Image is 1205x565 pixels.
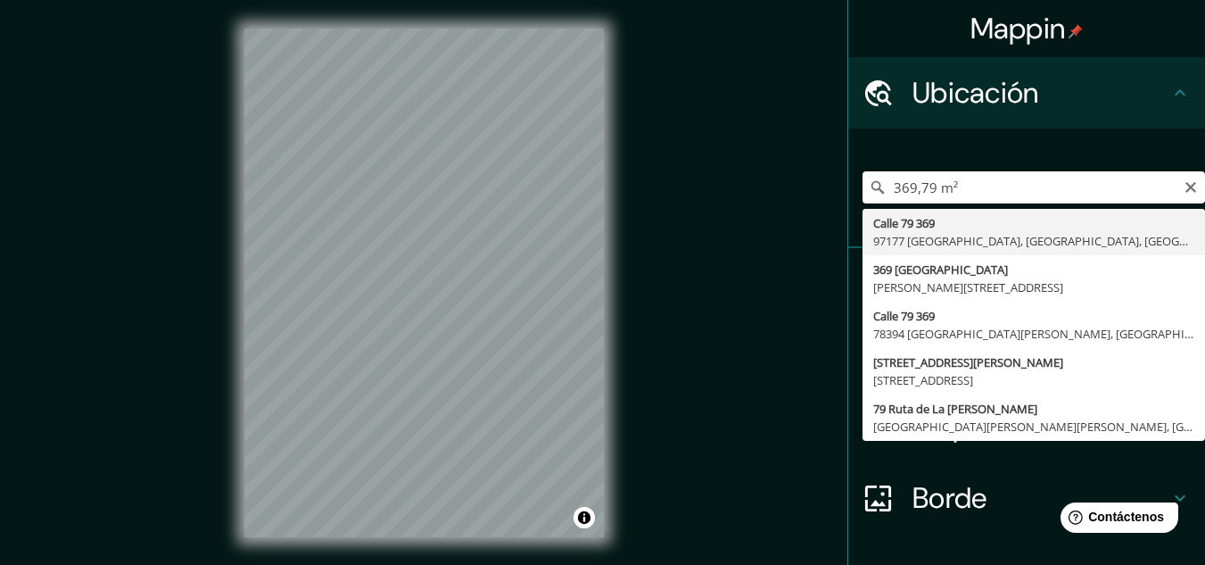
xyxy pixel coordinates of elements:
[873,262,1008,278] font: 369 [GEOGRAPHIC_DATA]
[848,57,1205,129] div: Ubicación
[873,372,973,388] font: [STREET_ADDRESS]
[912,479,987,517] font: Borde
[848,462,1205,534] div: Borde
[848,320,1205,391] div: Estilo
[862,171,1205,204] input: Elige tu ciudad o zona
[1184,178,1198,195] button: Claro
[873,308,935,324] font: Calle 79 369
[970,10,1066,47] font: Mappin
[244,29,604,537] canvas: Mapa
[873,279,1063,295] font: [PERSON_NAME][STREET_ADDRESS]
[848,248,1205,320] div: Patas
[848,391,1205,462] div: Disposición
[873,215,935,231] font: Calle 79 369
[1046,495,1185,545] iframe: Lanzador de widgets de ayuda
[873,354,1063,370] font: [STREET_ADDRESS][PERSON_NAME]
[912,74,1039,112] font: Ubicación
[873,401,1037,417] font: 79 Ruta de La [PERSON_NAME]
[574,507,595,528] button: Activar o desactivar atribución
[1069,24,1083,38] img: pin-icon.png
